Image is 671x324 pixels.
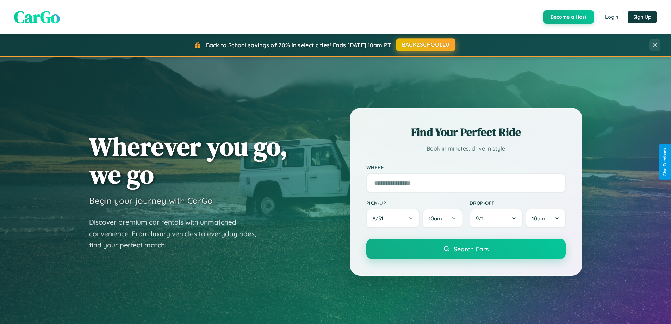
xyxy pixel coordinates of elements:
span: Back to School savings of 20% in select cities! Ends [DATE] 10am PT. [206,42,392,49]
button: 10am [422,209,462,228]
label: Where [366,164,566,170]
button: 9/1 [470,209,523,228]
h3: Begin your journey with CarGo [89,195,213,206]
label: Drop-off [470,200,566,206]
button: Search Cars [366,239,566,259]
button: 10am [526,209,565,228]
button: BACK2SCHOOL20 [396,38,455,51]
p: Discover premium car rentals with unmatched convenience. From luxury vehicles to everyday rides, ... [89,216,265,251]
button: Login [599,11,624,23]
label: Pick-up [366,200,462,206]
button: Sign Up [628,11,657,23]
span: 8 / 31 [373,215,387,222]
p: Book in minutes, drive in style [366,143,566,154]
span: CarGo [14,5,60,29]
h1: Wherever you go, we go [89,133,288,188]
button: 8/31 [366,209,420,228]
div: Give Feedback [663,148,667,176]
span: Search Cars [454,245,489,253]
span: 10am [532,215,545,222]
span: 9 / 1 [476,215,487,222]
h2: Find Your Perfect Ride [366,124,566,140]
span: 10am [429,215,442,222]
button: Become a Host [543,10,594,24]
